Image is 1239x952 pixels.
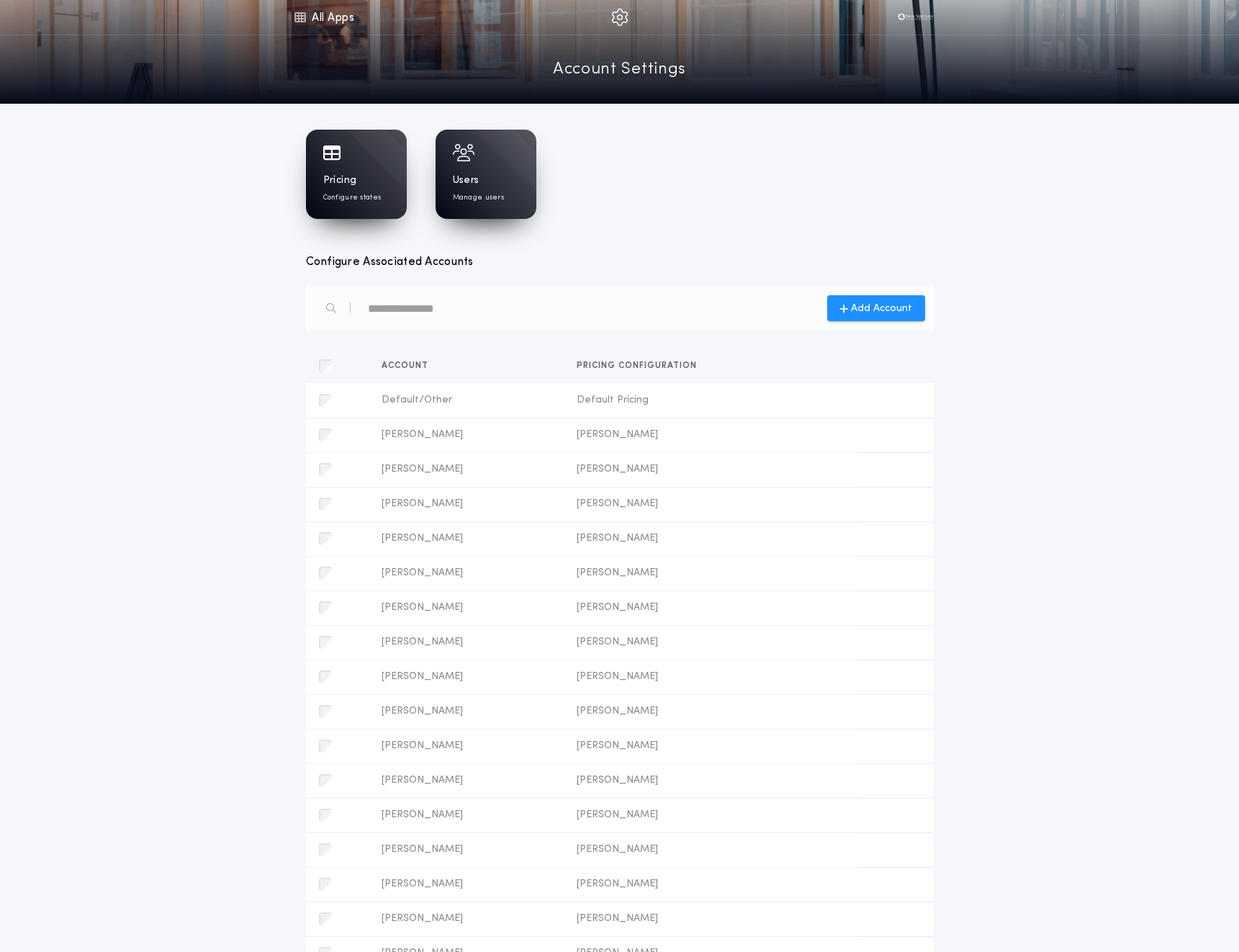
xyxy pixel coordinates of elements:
[382,877,554,892] span: [PERSON_NAME]
[577,362,703,370] span: Pricing configuration
[577,601,847,615] span: [PERSON_NAME]
[577,739,847,753] span: [PERSON_NAME]
[577,566,847,580] span: [PERSON_NAME]
[577,843,847,857] span: [PERSON_NAME]
[453,192,504,203] p: Manage users
[382,670,554,684] span: [PERSON_NAME]
[577,428,847,442] span: [PERSON_NAME]
[553,58,686,83] a: Account Settings
[851,301,912,316] span: Add Account
[382,428,554,442] span: [PERSON_NAME]
[577,773,847,788] span: [PERSON_NAME]
[382,912,554,926] span: [PERSON_NAME]
[382,739,554,753] span: [PERSON_NAME]
[577,635,847,650] span: [PERSON_NAME]
[382,393,554,408] span: Default/Other
[893,10,937,24] img: vs-icon
[306,130,407,219] a: PricingConfigure states
[577,877,847,892] span: [PERSON_NAME]
[577,704,847,719] span: [PERSON_NAME]
[577,912,847,926] span: [PERSON_NAME]
[382,362,434,370] span: Account
[306,253,934,271] h3: Configure Associated Accounts
[382,773,554,788] span: [PERSON_NAME]
[577,497,847,511] span: [PERSON_NAME]
[827,295,925,321] button: Add Account
[382,843,554,857] span: [PERSON_NAME]
[577,393,847,408] span: Default Pricing
[382,808,554,822] span: [PERSON_NAME]
[577,531,847,546] span: [PERSON_NAME]
[382,601,554,615] span: [PERSON_NAME]
[577,808,847,822] span: [PERSON_NAME]
[382,531,554,546] span: [PERSON_NAME]
[323,174,357,188] h1: Pricing
[382,497,554,511] span: [PERSON_NAME]
[382,635,554,650] span: [PERSON_NAME]
[577,670,847,684] span: [PERSON_NAME]
[436,130,536,219] a: UsersManage users
[611,9,628,26] img: img
[382,462,554,477] span: [PERSON_NAME]
[382,704,554,719] span: [PERSON_NAME]
[323,192,382,203] p: Configure states
[453,174,479,188] h1: Users
[382,566,554,580] span: [PERSON_NAME]
[577,462,847,477] span: [PERSON_NAME]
